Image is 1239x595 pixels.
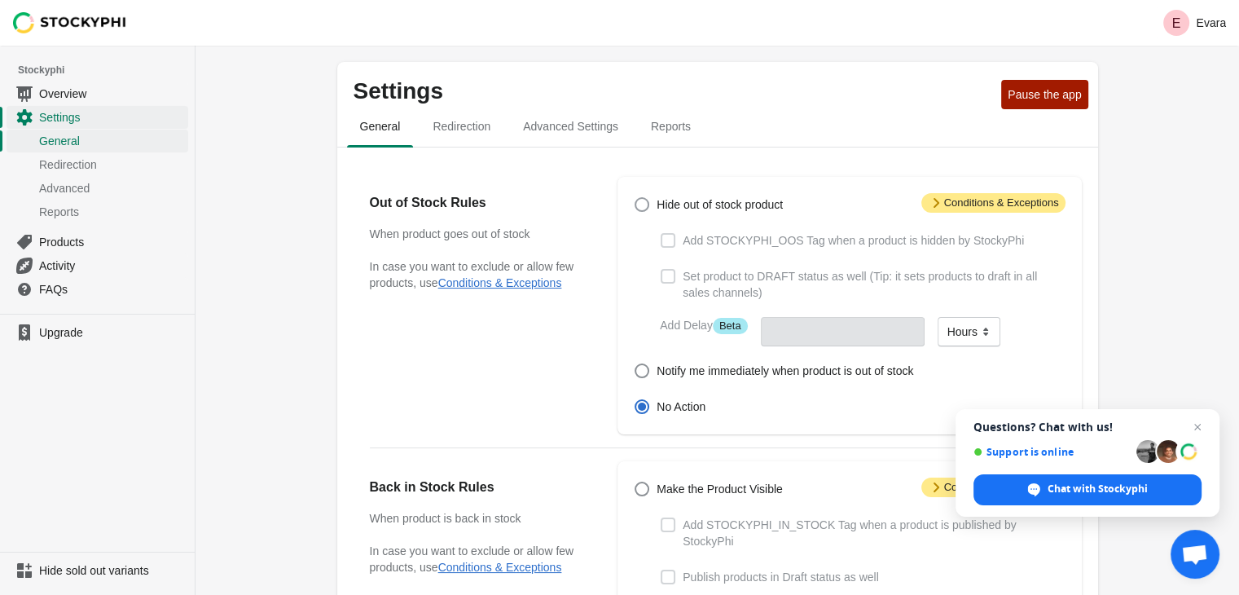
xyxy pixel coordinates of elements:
[657,363,913,379] span: Notify me immediately when product is out of stock
[39,324,185,341] span: Upgrade
[1196,16,1226,29] p: Evara
[921,478,1065,497] span: Conditions & Exceptions
[416,105,507,148] button: redirection
[638,112,704,141] span: Reports
[973,446,1131,458] span: Support is online
[921,193,1065,213] span: Conditions & Exceptions
[657,481,783,497] span: Make the Product Visible
[39,109,185,126] span: Settings
[370,258,586,291] p: In case you want to exclude or allow few products, use
[683,517,1065,549] span: Add STOCKYPHI_IN_STOCK Tag when a product is published by StockyPhi
[1001,80,1087,109] button: Pause the app
[39,180,185,196] span: Advanced
[683,569,878,585] span: Publish products in Draft status as well
[657,399,705,415] span: No Action
[973,421,1202,434] span: Questions? Chat with us!
[660,317,747,334] label: Add Delay
[370,193,586,213] h2: Out of Stock Rules
[1188,417,1207,437] span: Close chat
[507,105,635,148] button: Advanced settings
[657,196,783,213] span: Hide out of stock product
[370,226,586,242] h3: When product goes out of stock
[370,478,586,497] h2: Back in Stock Rules
[39,133,185,149] span: General
[7,152,188,176] a: Redirection
[7,200,188,223] a: Reports
[683,232,1024,249] span: Add STOCKYPHI_OOS Tag when a product is hidden by StockyPhi
[1048,482,1148,496] span: Chat with Stockyphi
[7,321,188,344] a: Upgrade
[7,277,188,301] a: FAQs
[973,474,1202,505] div: Chat with Stockyphi
[7,82,188,105] a: Overview
[510,112,631,141] span: Advanced Settings
[370,510,586,527] h3: When product is back in stock
[420,112,503,141] span: Redirection
[39,281,185,297] span: FAQs
[438,561,562,574] button: Conditions & Exceptions
[39,234,185,250] span: Products
[635,105,707,148] button: reports
[713,318,748,334] span: Beta
[344,105,417,148] button: general
[7,105,188,129] a: Settings
[1157,7,1232,39] button: Avatar with initials EEvara
[347,112,414,141] span: General
[18,62,195,78] span: Stockyphi
[1008,88,1081,101] span: Pause the app
[39,204,185,220] span: Reports
[13,12,127,33] img: Stockyphi
[1163,10,1189,36] span: Avatar with initials E
[7,176,188,200] a: Advanced
[1171,530,1219,579] div: Open chat
[39,258,185,274] span: Activity
[7,129,188,152] a: General
[1172,16,1181,30] text: E
[370,543,586,575] p: In case you want to exclude or allow few products, use
[438,276,562,289] button: Conditions & Exceptions
[354,78,995,104] p: Settings
[7,253,188,277] a: Activity
[39,156,185,173] span: Redirection
[39,562,185,579] span: Hide sold out variants
[39,86,185,102] span: Overview
[7,559,188,582] a: Hide sold out variants
[683,268,1065,301] span: Set product to DRAFT status as well (Tip: it sets products to draft in all sales channels)
[7,230,188,253] a: Products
